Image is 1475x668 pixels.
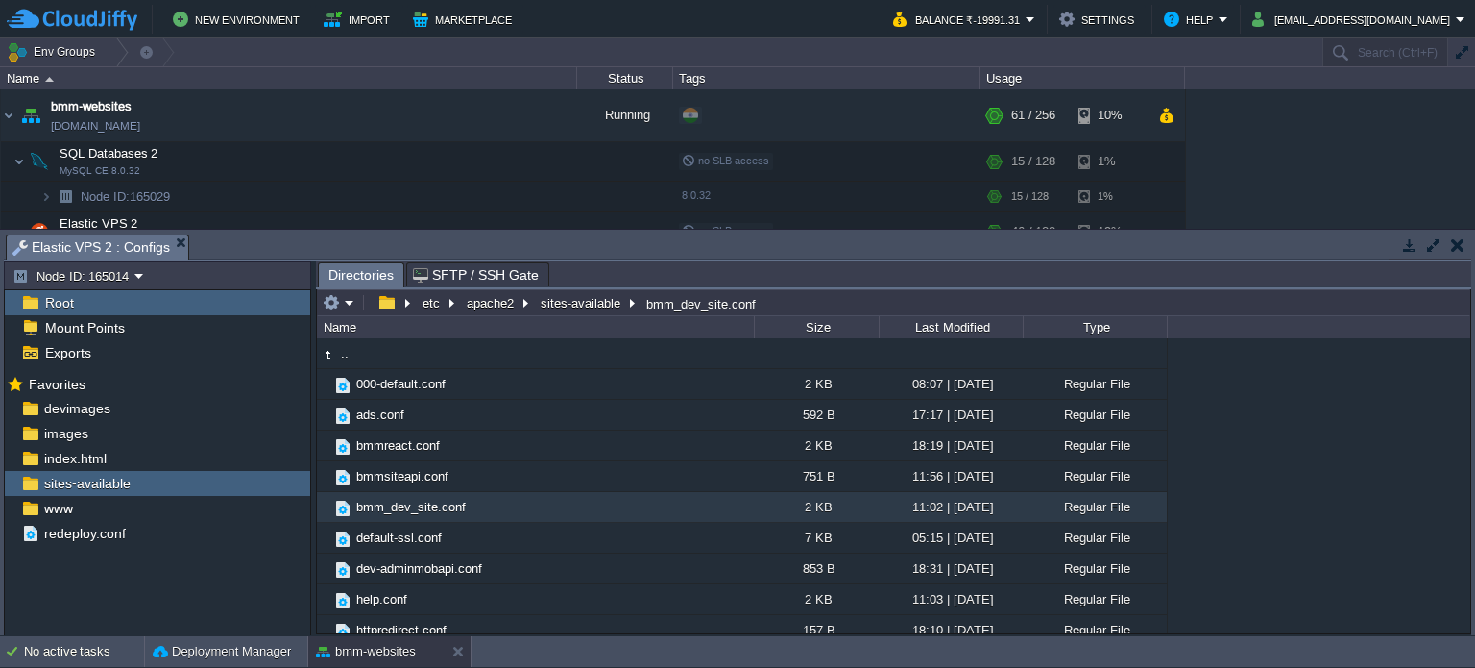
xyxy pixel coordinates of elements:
div: Name [2,67,576,89]
div: bmm_dev_site.conf [641,295,756,311]
img: AMDAwAAAACH5BAEAAAAALAAAAAABAAEAAAICRAEAOw== [26,142,53,181]
div: 853 B [754,554,879,583]
div: 15 / 128 [1011,142,1055,181]
button: Balance ₹-19991.31 [893,8,1026,31]
input: Click to enter the path [317,289,1470,316]
div: Status [578,67,672,89]
div: 15 / 128 [1011,182,1049,211]
div: Regular File [1023,554,1167,583]
div: 19% [1078,212,1141,251]
a: bmmsiteapi.conf [353,468,451,484]
span: 000-default.conf [353,376,448,392]
div: 592 B [754,400,879,430]
a: default-ssl.conf [353,530,445,546]
button: [EMAIL_ADDRESS][DOMAIN_NAME] [1252,8,1456,31]
div: 61 / 256 [1011,89,1055,141]
img: AMDAwAAAACH5BAEAAAAALAAAAAABAAEAAAICRAEAOw== [332,436,353,458]
div: No active tasks [24,636,144,667]
span: MySQL CE 8.0.32 [60,165,140,177]
div: Running [577,89,673,141]
span: dev-adminmobapi.conf [353,560,485,577]
a: sites-available [40,475,133,492]
button: Import [324,8,396,31]
span: SFTP / SSH Gate [413,263,539,286]
div: 1% [1078,142,1141,181]
a: SQL Databases 2MySQL CE 8.0.32 [58,146,160,161]
div: Regular File [1023,523,1167,553]
div: 2 KB [754,369,879,399]
div: Regular File [1023,400,1167,430]
img: AMDAwAAAACH5BAEAAAAALAAAAAABAAEAAAICRAEAOw== [26,212,53,251]
a: Root [41,294,77,311]
img: AMDAwAAAACH5BAEAAAAALAAAAAABAAEAAAICRAEAOw== [52,182,79,211]
span: 8.0.32 [682,189,711,201]
img: AMDAwAAAACH5BAEAAAAALAAAAAABAAEAAAICRAEAOw== [13,212,25,251]
img: AMDAwAAAACH5BAEAAAAALAAAAAABAAEAAAICRAEAOw== [317,584,332,614]
a: bmm-websites [51,97,132,116]
div: 17:17 | [DATE] [879,400,1023,430]
span: devimages [40,400,113,417]
div: Regular File [1023,492,1167,522]
button: bmm-websites [316,642,416,661]
button: Deployment Manager [153,642,291,661]
span: SQL Databases 2 [58,145,160,161]
a: Node ID:165029 [79,188,173,205]
span: Elastic VPS 2 : Configs [12,235,170,260]
img: AMDAwAAAACH5BAEAAAAALAAAAAABAAEAAAICRAEAOw== [317,461,332,491]
div: 18:19 | [DATE] [879,431,1023,460]
img: AMDAwAAAACH5BAEAAAAALAAAAAABAAEAAAICRAEAOw== [332,406,353,427]
a: images [40,425,91,442]
img: AMDAwAAAACH5BAEAAAAALAAAAAABAAEAAAICRAEAOw== [332,375,353,396]
a: httpredirect.conf [353,622,449,638]
img: CloudJiffy [7,8,137,32]
div: Name [319,316,754,338]
div: 1% [1078,182,1141,211]
img: AMDAwAAAACH5BAEAAAAALAAAAAABAAEAAAICRAEAOw== [332,590,353,611]
button: Help [1164,8,1219,31]
span: Node ID: [81,189,130,204]
span: Directories [328,263,394,287]
span: Favorites [25,376,88,393]
div: 751 B [754,461,879,491]
a: help.conf [353,591,410,607]
img: AMDAwAAAACH5BAEAAAAALAAAAAABAAEAAAICRAEAOw== [317,344,338,365]
a: www [40,500,76,517]
div: 05:15 | [DATE] [879,523,1023,553]
img: AMDAwAAAACH5BAEAAAAALAAAAAABAAEAAAICRAEAOw== [317,400,332,430]
img: AMDAwAAAACH5BAEAAAAALAAAAAABAAEAAAICRAEAOw== [17,89,44,141]
div: 7 KB [754,523,879,553]
span: Elastic VPS 2 [58,215,140,232]
div: 08:07 | [DATE] [879,369,1023,399]
div: Regular File [1023,584,1167,614]
button: apache2 [464,294,519,311]
div: 10% [1078,89,1141,141]
button: Node ID: 165014 [12,267,134,285]
span: 165029 [79,188,173,205]
a: ads.conf [353,407,407,423]
div: 11:03 | [DATE] [879,584,1023,614]
img: AMDAwAAAACH5BAEAAAAALAAAAAABAAEAAAICRAEAOw== [332,621,353,642]
span: [DOMAIN_NAME] [51,116,140,136]
button: New Environment [173,8,305,31]
div: 11:56 | [DATE] [879,461,1023,491]
button: etc [420,294,445,311]
a: index.html [40,450,109,467]
div: Regular File [1023,615,1167,645]
a: bmm_dev_site.conf [353,499,469,515]
img: AMDAwAAAACH5BAEAAAAALAAAAAABAAEAAAICRAEAOw== [317,492,332,522]
img: AMDAwAAAACH5BAEAAAAALAAAAAABAAEAAAICRAEAOw== [45,77,54,82]
div: Last Modified [881,316,1023,338]
div: 18:10 | [DATE] [879,615,1023,645]
div: Usage [981,67,1184,89]
button: sites-available [538,294,625,311]
span: no SLB access [682,225,769,236]
img: AMDAwAAAACH5BAEAAAAALAAAAAABAAEAAAICRAEAOw== [1,89,16,141]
